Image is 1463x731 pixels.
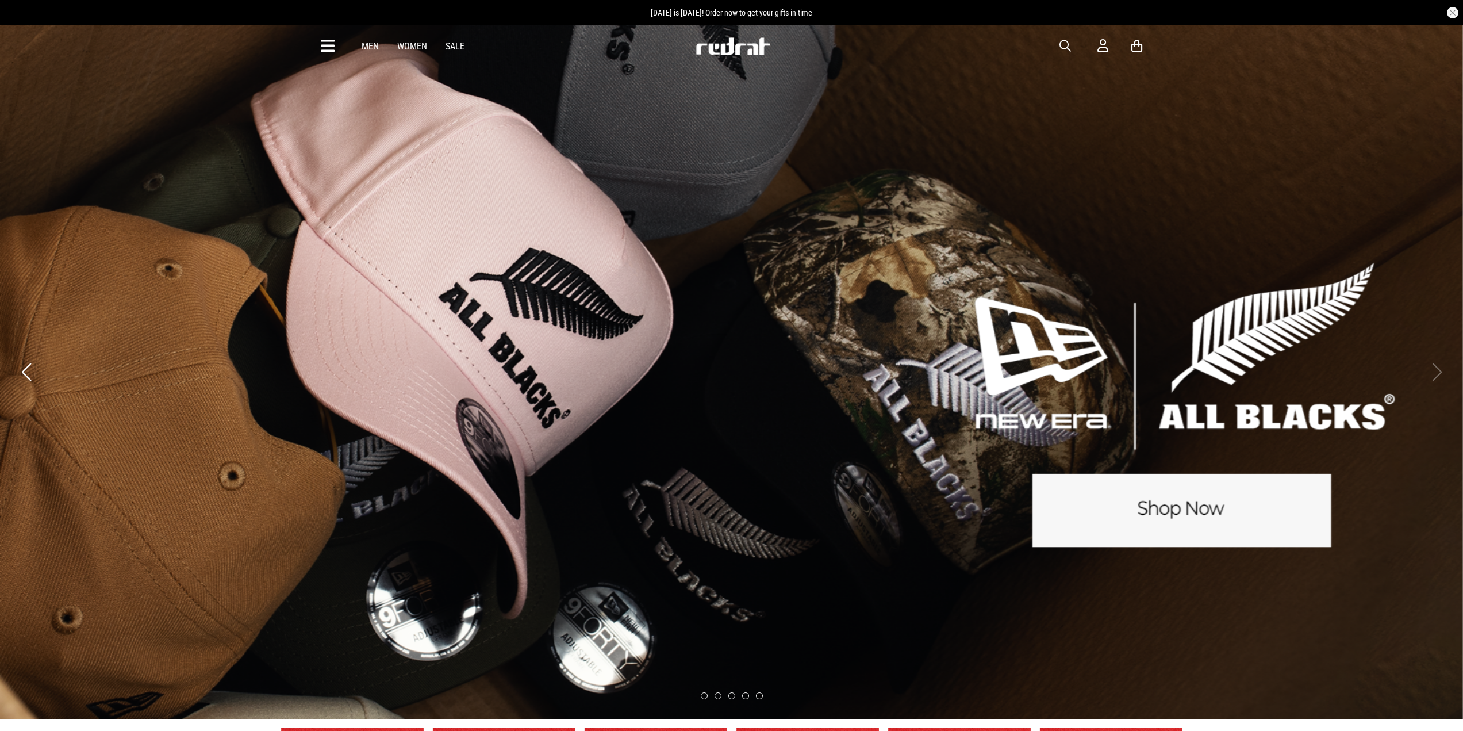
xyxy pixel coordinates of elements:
span: [DATE] is [DATE]! Order now to get your gifts in time [651,8,812,17]
a: Sale [446,41,464,52]
button: Open LiveChat chat widget [9,5,44,39]
button: Previous slide [18,359,34,385]
button: Next slide [1429,359,1445,385]
a: Women [397,41,427,52]
a: Men [362,41,379,52]
img: Redrat logo [695,37,771,55]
